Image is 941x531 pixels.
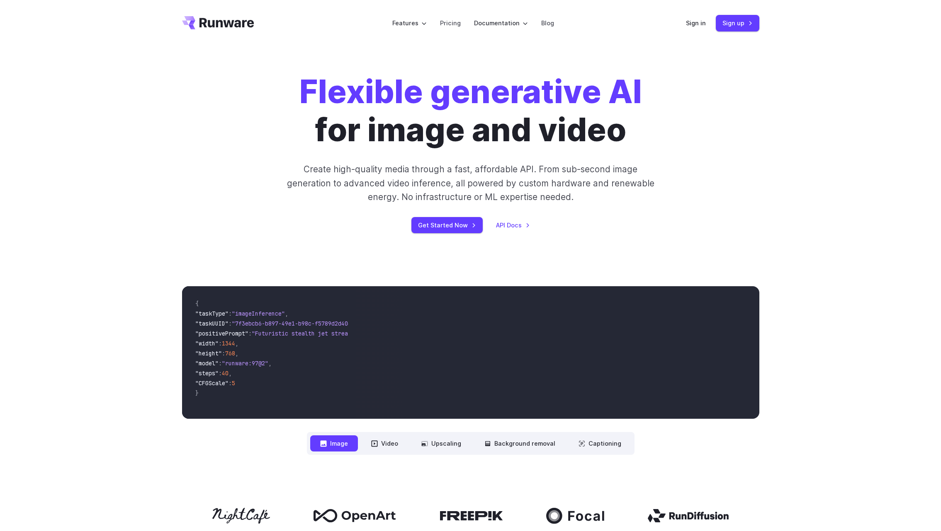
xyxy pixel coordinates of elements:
[229,369,232,377] span: ,
[195,369,219,377] span: "steps"
[392,18,427,28] label: Features
[195,379,229,387] span: "CFGScale"
[195,340,219,347] span: "width"
[195,320,229,327] span: "taskUUID"
[440,18,461,28] a: Pricing
[229,379,232,387] span: :
[235,350,238,357] span: ,
[569,435,631,451] button: Captioning
[195,330,248,337] span: "positivePrompt"
[219,340,222,347] span: :
[195,389,199,397] span: }
[219,360,222,367] span: :
[474,435,565,451] button: Background removal
[299,73,642,149] h1: for image and video
[222,350,225,357] span: :
[195,350,222,357] span: "height"
[268,360,272,367] span: ,
[252,330,554,337] span: "Futuristic stealth jet streaking through a neon-lit cityscape with glowing purple exhaust"
[222,360,268,367] span: "runware:97@2"
[299,72,642,111] strong: Flexible generative AI
[286,162,655,204] p: Create high-quality media through a fast, affordable API. From sub-second image generation to adv...
[716,15,759,31] a: Sign up
[248,330,252,337] span: :
[219,369,222,377] span: :
[474,18,528,28] label: Documentation
[496,220,530,230] a: API Docs
[195,310,229,317] span: "taskType"
[232,379,235,387] span: 5
[411,435,471,451] button: Upscaling
[195,300,199,307] span: {
[285,310,288,317] span: ,
[222,369,229,377] span: 40
[235,340,238,347] span: ,
[310,435,358,451] button: Image
[222,340,235,347] span: 1344
[232,310,285,317] span: "imageInference"
[182,16,254,29] a: Go to /
[541,18,554,28] a: Blog
[411,217,483,233] a: Get Started Now
[229,310,232,317] span: :
[686,18,706,28] a: Sign in
[232,320,358,327] span: "7f3ebcb6-b897-49e1-b98c-f5789d2d40d7"
[195,360,219,367] span: "model"
[361,435,408,451] button: Video
[225,350,235,357] span: 768
[229,320,232,327] span: :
